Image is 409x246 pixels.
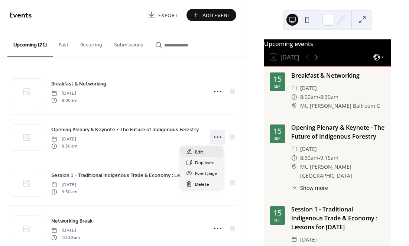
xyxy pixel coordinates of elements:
span: [DATE] [300,235,317,244]
span: Opening Plenary & Keynote - The Future of Indigenous Forestry [51,126,199,134]
button: ​Show more [291,184,328,192]
button: Submissions [108,30,149,56]
a: Networking Break [51,217,92,225]
span: - [318,93,320,101]
span: [DATE] [51,182,77,188]
div: Session 1 - Traditional Indigenous Trade & Economy : Lessons for [DATE] [291,205,385,232]
span: Networking Break [51,217,92,225]
button: Past [53,30,74,56]
span: 9:15am [320,153,338,162]
span: 8:00 am [51,97,77,104]
span: Mt. [PERSON_NAME] Ballroom C [300,101,380,110]
div: Upcoming events [264,39,391,48]
div: 15 [273,75,282,83]
div: ​ [291,162,297,171]
span: 8:00am [300,93,318,101]
span: Add Event [202,12,231,19]
span: - [318,153,320,162]
span: Mt. [PERSON_NAME][GEOGRAPHIC_DATA] [300,162,385,180]
span: 8:30am [320,93,338,101]
div: Opening Plenary & Keynote - The Future of Indigenous Forestry [291,123,385,141]
div: Sep [274,136,280,140]
span: [DATE] [300,145,317,153]
span: [DATE] [51,90,77,97]
button: Upcoming (21) [7,30,53,57]
a: Breakfast & Networking [51,80,106,88]
div: ​ [291,84,297,93]
div: ​ [291,145,297,153]
span: [DATE] [51,227,80,234]
div: 15 [273,209,282,217]
span: Duplicate [195,159,215,167]
div: ​ [291,101,297,110]
div: ​ [291,235,297,244]
a: Session 1 - Traditional Indigenous Trade & Economy : Lessons for [DATE] [51,171,202,179]
span: 8:30 am [51,143,77,149]
span: Delete [195,181,209,188]
a: Export [142,9,184,21]
span: Event page [195,170,217,178]
span: Breakfast & Networking [51,80,106,88]
div: ​ [291,184,297,192]
span: Session 1 - Traditional Indigenous Trade & Economy : Lessons for [DATE] [51,172,202,179]
span: 10:30 am [51,234,80,241]
a: Opening Plenary & Keynote - The Future of Indigenous Forestry [51,125,199,134]
span: 9:30 am [51,188,77,195]
div: Sep [274,84,280,88]
div: Sep [274,218,280,222]
div: 15 [273,127,282,135]
span: [DATE] [51,136,77,143]
span: Events [9,8,32,23]
span: Edit [195,148,203,156]
div: Breakfast & Networking [291,71,385,80]
span: 8:30am [300,153,318,162]
div: ​ [291,93,297,101]
div: ​ [291,153,297,162]
span: Export [158,12,178,19]
button: Add Event [186,9,236,21]
button: Recurring [74,30,108,56]
span: Show more [300,184,328,192]
span: [DATE] [300,84,317,93]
